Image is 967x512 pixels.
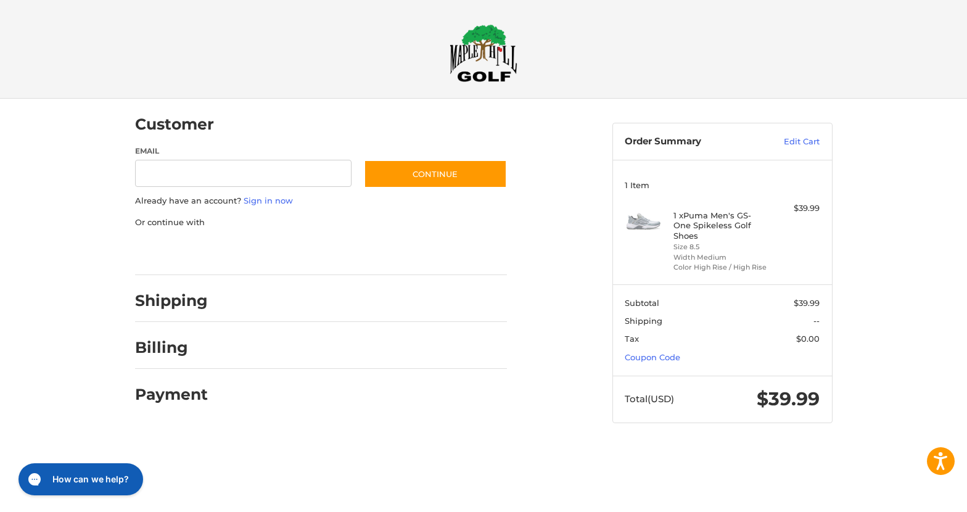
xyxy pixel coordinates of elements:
p: Or continue with [135,217,507,229]
span: Shipping [625,316,662,326]
span: Total (USD) [625,393,674,405]
span: -- [813,316,820,326]
a: Sign in now [244,196,293,205]
iframe: PayPal-paylater [236,241,328,263]
h2: Shipping [135,291,208,310]
span: $0.00 [796,334,820,344]
p: Already have an account? [135,195,507,207]
h2: Payment [135,385,208,404]
h3: Order Summary [625,136,757,148]
iframe: Google Customer Reviews [865,479,967,512]
label: Email [135,146,352,157]
a: Coupon Code [625,352,680,362]
span: $39.99 [757,387,820,410]
span: Subtotal [625,298,659,308]
h2: Billing [135,338,207,357]
button: Continue [364,160,507,188]
li: Size 8.5 [673,242,768,252]
span: Tax [625,334,639,344]
h2: Customer [135,115,214,134]
li: Color High Rise / High Rise [673,262,768,273]
h4: 1 x Puma Men's GS-One Spikeless Golf Shoes [673,210,768,241]
a: Edit Cart [757,136,820,148]
span: $39.99 [794,298,820,308]
img: Maple Hill Golf [450,24,517,82]
iframe: PayPal-venmo [340,241,432,263]
h3: 1 Item [625,180,820,190]
div: $39.99 [771,202,820,215]
iframe: PayPal-paypal [131,241,223,263]
iframe: Gorgias live chat messenger [12,459,147,500]
li: Width Medium [673,252,768,263]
